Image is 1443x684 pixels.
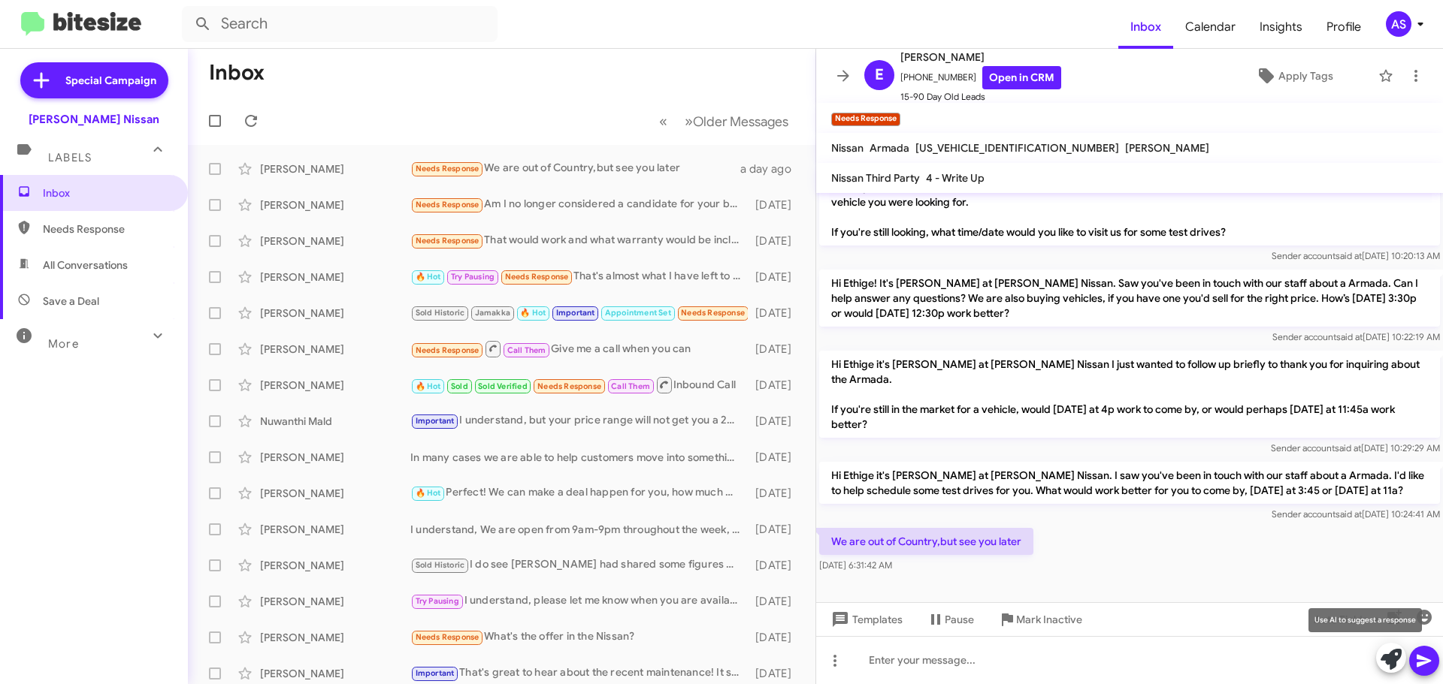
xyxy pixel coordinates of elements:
div: [DATE] [748,522,803,537]
a: Open in CRM [982,66,1061,89]
a: Profile [1314,5,1373,49]
span: Sender account [DATE] 10:24:41 AM [1272,508,1440,520]
a: Insights [1248,5,1314,49]
input: Search [182,6,498,42]
div: [DATE] [748,378,803,393]
div: [PERSON_NAME] [260,522,410,537]
p: Hi Ethige it's [PERSON_NAME] at [PERSON_NAME] Nissan I just wanted to follow up briefly to thank ... [819,351,1440,438]
a: Calendar [1173,5,1248,49]
div: I understand, but your price range will not get you a 2025 SV, if everybody has their S models ab... [410,412,748,429]
div: [DATE] [748,558,803,573]
span: Needs Response [43,221,171,237]
p: Hi Ethige it's [PERSON_NAME] at [PERSON_NAME] Nissan. I saw you've been in touch with our staff a... [819,462,1440,504]
div: In many cases we are able to help customers move into something newer with the same or even a low... [410,450,748,465]
div: Perfect! We can make a deal happen for you, how much money down are you looking to put for this p... [410,484,748,502]
div: I understand, We are open from 9am-9pm throughout the week, and from 9am-8pm [DATE]! Does this he... [410,522,748,537]
span: Needs Response [505,272,569,282]
span: Important [416,668,455,678]
div: I understand, please let me know when you are available to stop in, we will be more than happy to... [410,592,748,610]
div: [DATE] [748,486,803,501]
div: [PERSON_NAME] [260,161,410,176]
button: AS [1373,11,1426,37]
span: 4 - Write Up [926,171,985,185]
div: I do see [PERSON_NAME] had shared some figures with you, did you get a chance to look those over? [410,556,748,574]
div: [PERSON_NAME] [260,666,410,681]
span: Important [556,308,595,318]
span: Needs Response [416,345,479,355]
div: Give me a call when you can [410,339,748,358]
span: Call Them [507,345,546,355]
div: [PERSON_NAME] Nissan [29,112,159,127]
span: Needs Response [416,236,479,246]
button: Next [676,106,797,137]
div: What's the offer in the Nissan? [410,628,748,646]
span: Sender account [DATE] 10:20:13 AM [1272,250,1440,261]
span: Important [416,416,455,426]
div: Inbound Call [410,375,748,394]
h1: Inbox [209,61,265,85]
span: All Conversations [43,258,128,273]
small: Needs Response [831,113,900,126]
span: Templates [828,606,903,633]
span: 🔥 Hot [416,272,441,282]
span: Call Them [611,381,650,391]
span: said at [1336,250,1362,261]
div: [PERSON_NAME] [260,594,410,609]
div: AS [1386,11,1411,37]
div: Am I no longer considered a candidate for your business? [410,196,748,213]
span: [US_VEHICLE_IDENTIFICATION_NUMBER] [915,141,1119,155]
div: a day ago [740,161,803,176]
div: [DATE] [748,197,803,212]
nav: Page navigation example [651,106,797,137]
span: Appointment Set [605,308,671,318]
div: That's almost what I have left to payoff my car, not a good deal ! [410,268,748,285]
div: [PERSON_NAME] [260,630,410,645]
span: Mark Inactive [1016,606,1082,633]
div: [PERSON_NAME] [260,450,410,465]
span: said at [1335,442,1361,453]
span: Needs Response [681,308,745,318]
div: [DATE] [748,630,803,645]
div: [PERSON_NAME] [260,342,410,357]
span: Inbox [43,185,171,200]
button: Templates [816,606,915,633]
button: Apply Tags [1217,62,1371,89]
span: 15-90 Day Old Leads [900,89,1061,104]
span: « [659,112,667,131]
span: [PERSON_NAME] [900,48,1061,66]
span: Apply Tags [1278,62,1333,89]
span: Sender account [DATE] 10:29:29 AM [1271,442,1440,453]
div: [DATE] [748,342,803,357]
div: [DATE] [748,306,803,321]
div: [PERSON_NAME] [260,306,410,321]
div: [PERSON_NAME] [260,558,410,573]
span: Try Pausing [416,596,459,606]
span: Needs Response [416,164,479,173]
button: Pause [915,606,986,633]
span: Special Campaign [65,73,156,88]
span: 🔥 Hot [416,488,441,498]
span: Sold Historic [416,308,465,318]
span: Nissan Third Party [831,171,920,185]
div: [PERSON_NAME] [260,234,410,249]
span: Sold [451,381,468,391]
div: Use AI to suggest a response [1308,608,1422,632]
span: Needs Response [537,381,601,391]
button: Mark Inactive [986,606,1094,633]
span: Labels [48,151,92,164]
div: That would work and what warranty would be included? [410,232,748,249]
span: said at [1336,331,1363,342]
span: Nissan [831,141,864,155]
span: Try Pausing [451,272,495,282]
span: More [48,337,79,351]
div: [DATE] [748,594,803,609]
span: Inbox [1118,5,1173,49]
span: Armada [870,141,909,155]
span: » [685,112,693,131]
span: said at [1336,508,1362,520]
div: [PERSON_NAME] [260,197,410,212]
p: Hi Ethige, it's [PERSON_NAME] at [PERSON_NAME] Nissan. I wanted to personally check in with you t... [819,173,1440,246]
span: Save a Deal [43,294,99,309]
span: Older Messages [693,113,788,130]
